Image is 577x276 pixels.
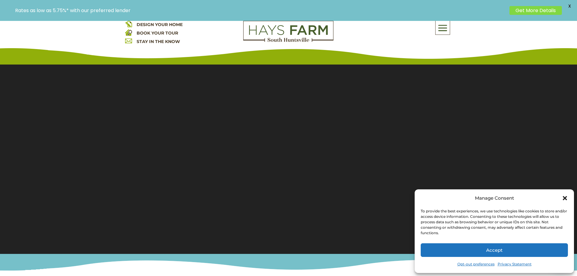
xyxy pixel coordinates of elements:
img: book your home tour [125,29,132,36]
a: BOOK YOUR TOUR [137,30,178,36]
a: STAY IN THE KNOW [137,39,180,44]
button: Accept [421,243,568,257]
a: Opt-out preferences [457,260,495,268]
a: Privacy Statement [498,260,532,268]
img: design your home [125,20,132,27]
p: Rates as low as 5.75%* with our preferred lender [15,8,506,13]
a: hays farm homes huntsville development [243,38,333,43]
a: DESIGN YOUR HOME [137,22,183,27]
div: To provide the best experiences, we use technologies like cookies to store and/or access device i... [421,208,567,236]
div: Close dialog [562,195,568,201]
div: Manage Consent [475,194,514,202]
span: X [565,2,574,11]
a: Get More Details [509,6,562,15]
img: Logo [243,20,333,42]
